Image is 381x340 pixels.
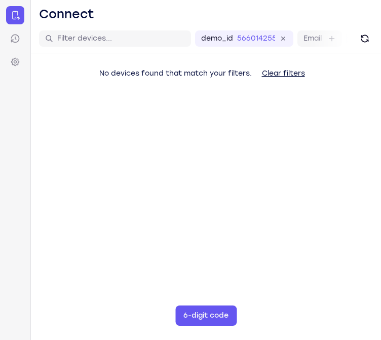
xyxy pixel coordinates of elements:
[57,33,185,44] input: Filter devices...
[303,33,322,44] label: Email
[254,63,313,84] button: Clear filters
[99,69,252,78] span: No devices found that match your filters.
[201,33,233,44] label: demo_id
[6,53,24,71] a: Settings
[6,6,24,24] a: Connect
[6,29,24,48] a: Sessions
[357,30,373,47] button: Refresh
[39,6,94,22] h1: Connect
[175,305,237,326] button: 6-digit code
